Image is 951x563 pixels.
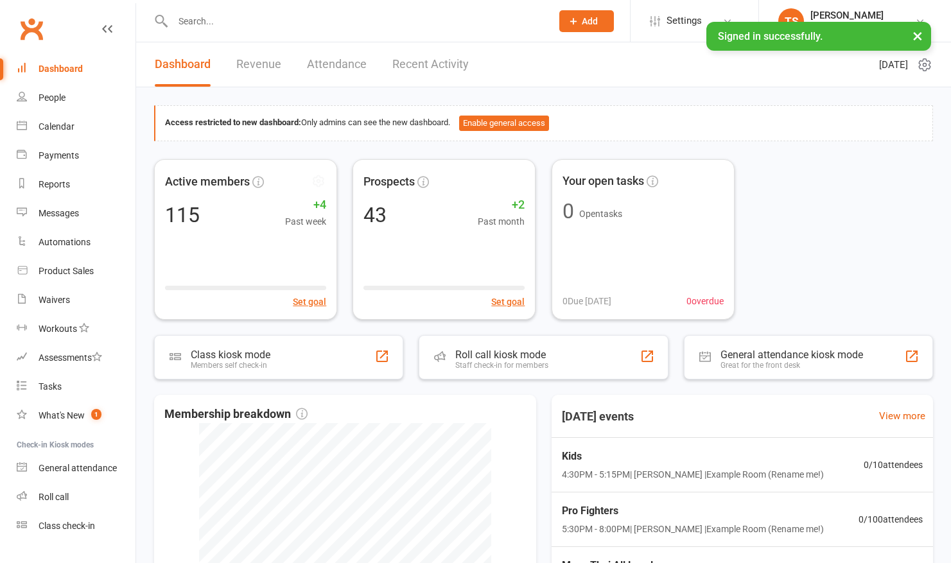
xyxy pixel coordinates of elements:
[39,521,95,531] div: Class check-in
[17,55,135,83] a: Dashboard
[559,10,614,32] button: Add
[169,12,543,30] input: Search...
[17,512,135,541] a: Class kiosk mode
[17,141,135,170] a: Payments
[720,361,863,370] div: Great for the front desk
[478,195,525,214] span: +2
[39,381,62,392] div: Tasks
[165,172,250,191] span: Active members
[17,112,135,141] a: Calendar
[155,42,211,87] a: Dashboard
[17,343,135,372] a: Assessments
[39,410,85,420] div: What's New
[17,286,135,315] a: Waivers
[307,42,367,87] a: Attendance
[285,214,326,228] span: Past week
[17,228,135,257] a: Automations
[191,349,270,361] div: Class kiosk mode
[563,294,611,308] span: 0 Due [DATE]
[562,467,824,481] span: 4:30PM - 5:15PM | [PERSON_NAME] | Example Room (Rename me!)
[39,492,69,502] div: Roll call
[17,83,135,112] a: People
[39,150,79,160] div: Payments
[686,294,724,308] span: 0 overdue
[906,22,929,49] button: ×
[17,454,135,483] a: General attendance kiosk mode
[363,172,415,191] span: Prospects
[778,8,804,34] div: TS
[459,116,549,131] button: Enable general access
[718,30,823,42] span: Signed in successfully.
[455,349,548,361] div: Roll call kiosk mode
[15,13,48,45] a: Clubworx
[39,179,70,189] div: Reports
[39,64,83,74] div: Dashboard
[563,172,644,191] span: Your open tasks
[879,57,908,73] span: [DATE]
[579,209,622,219] span: Open tasks
[363,204,387,225] div: 43
[879,408,925,424] a: View more
[39,463,117,473] div: General attendance
[285,195,326,214] span: +4
[191,361,270,370] div: Members self check-in
[165,117,301,127] strong: Access restricted to new dashboard:
[39,121,74,132] div: Calendar
[562,503,824,519] span: Pro Fighters
[236,42,281,87] a: Revenue
[39,352,102,363] div: Assessments
[720,349,863,361] div: General attendance kiosk mode
[455,361,548,370] div: Staff check-in for members
[17,199,135,228] a: Messages
[165,116,923,131] div: Only admins can see the new dashboard.
[552,405,644,428] h3: [DATE] events
[39,237,91,247] div: Automations
[478,214,525,228] span: Past month
[562,448,824,465] span: Kids
[17,483,135,512] a: Roll call
[293,294,326,308] button: Set goal
[17,315,135,343] a: Workouts
[164,405,308,424] span: Membership breakdown
[582,16,598,26] span: Add
[17,372,135,401] a: Tasks
[39,266,94,276] div: Product Sales
[39,208,79,218] div: Messages
[17,257,135,286] a: Product Sales
[17,170,135,199] a: Reports
[563,201,574,221] div: 0
[39,295,70,305] div: Waivers
[810,10,900,21] div: [PERSON_NAME]
[562,522,824,536] span: 5:30PM - 8:00PM | [PERSON_NAME] | Example Room (Rename me!)
[667,6,702,35] span: Settings
[39,92,65,103] div: People
[859,512,923,526] span: 0 / 100 attendees
[810,21,900,33] div: [PERSON_NAME] Gym
[91,409,101,420] span: 1
[39,324,77,334] div: Workouts
[165,204,200,225] div: 115
[864,458,923,472] span: 0 / 10 attendees
[17,401,135,430] a: What's New1
[392,42,469,87] a: Recent Activity
[492,294,525,308] button: Set goal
